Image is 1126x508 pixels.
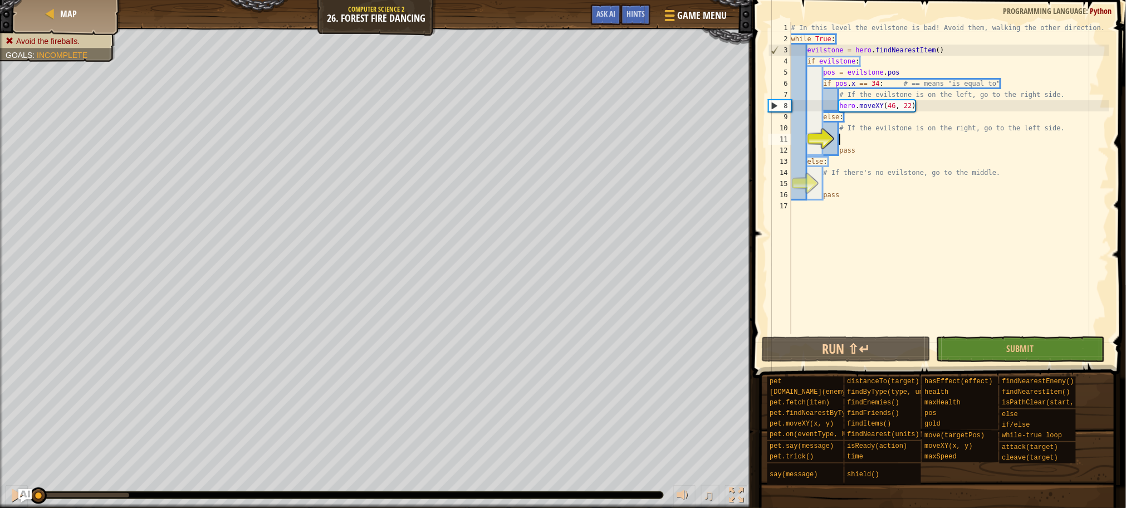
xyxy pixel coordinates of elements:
span: Programming language [1003,6,1086,16]
button: Toggle fullscreen [725,485,747,508]
span: : [32,51,37,60]
span: health [925,388,949,396]
a: Map [57,8,77,20]
div: 14 [768,167,791,178]
div: 6 [768,78,791,89]
span: pet.on(eventType, handler) [770,431,874,438]
span: Game Menu [677,8,727,23]
div: 8 [769,100,791,111]
button: Submit [936,336,1105,362]
span: pet.fetch(item) [770,399,830,407]
span: moveXY(x, y) [925,442,973,450]
span: findByType(type, units) [848,388,940,396]
span: findFriends() [848,409,900,417]
div: 7 [768,89,791,100]
span: isPathClear(start, end) [1002,399,1095,407]
span: : [1086,6,1090,16]
span: hasEffect(effect) [925,378,993,385]
span: Ask AI [596,8,615,19]
span: ♫ [703,487,714,504]
span: if/else [1002,421,1030,429]
div: 1 [768,22,791,33]
span: [DOMAIN_NAME](enemy) [770,388,850,396]
span: pet.trick() [770,453,814,461]
span: isReady(action) [848,442,908,450]
span: say(message) [770,471,818,478]
span: Map [60,8,77,20]
div: 4 [768,56,791,67]
span: Python [1090,6,1112,16]
span: findEnemies() [848,399,900,407]
div: 16 [768,189,791,201]
span: findNearestItem() [1002,388,1070,396]
button: Adjust volume [673,485,696,508]
span: time [848,453,864,461]
div: 17 [768,201,791,212]
div: 2 [768,33,791,45]
span: else [1002,411,1019,418]
span: while-true loop [1002,432,1063,439]
button: ♫ [701,485,720,508]
div: 10 [768,123,791,134]
li: Avoid the fireballs. [6,36,107,47]
button: Ask AI [591,4,621,25]
div: 5 [768,67,791,78]
span: distanceTo(target) [848,378,920,385]
div: 9 [768,111,791,123]
span: Submit [1007,343,1034,355]
span: Hints [626,8,645,19]
span: move(targetPos) [925,432,985,439]
span: pet.say(message) [770,442,834,450]
span: maxSpeed [925,453,957,461]
span: maxHealth [925,399,961,407]
div: 11 [768,134,791,145]
span: gold [925,420,941,428]
span: Incomplete [37,51,87,60]
span: findItems() [848,420,892,428]
button: Ctrl + P: Pause [6,485,28,508]
div: 15 [768,178,791,189]
span: cleave(target) [1002,454,1059,462]
span: pet.moveXY(x, y) [770,420,834,428]
span: findNearestEnemy() [1002,378,1075,385]
span: pet [770,378,782,385]
span: Avoid the fireballs. [16,37,80,46]
span: pet.findNearestByType(type) [770,409,878,417]
span: findNearest(units) [848,431,920,438]
span: shield() [848,471,880,478]
div: 13 [768,156,791,167]
div: 12 [768,145,791,156]
button: Run ⇧↵ [762,336,931,362]
button: Ask AI [18,489,32,502]
span: Goals [6,51,32,60]
span: attack(target) [1002,443,1059,451]
span: pos [925,409,937,417]
button: Game Menu [656,4,733,31]
div: 3 [769,45,791,56]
